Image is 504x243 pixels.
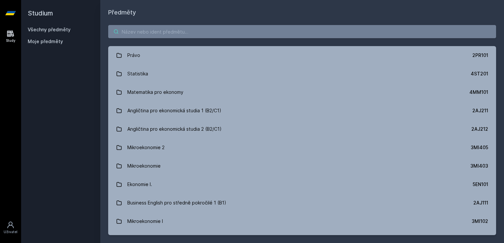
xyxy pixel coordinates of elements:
[6,38,16,43] div: Study
[473,181,488,188] div: 5EN101
[470,163,488,169] div: 3MI403
[127,196,226,209] div: Business English pro středně pokročilé 1 (B1)
[471,70,488,77] div: 4ST201
[4,229,17,234] div: Uživatel
[108,65,496,83] a: Statistika 4ST201
[127,104,221,117] div: Angličtina pro ekonomická studia 1 (B2/C1)
[108,194,496,212] a: Business English pro středně pokročilé 1 (B1) 2AJ111
[127,215,163,228] div: Mikroekonomie I
[472,218,488,225] div: 3MI102
[108,83,496,101] a: Matematika pro ekonomy 4MM101
[1,26,20,46] a: Study
[108,101,496,120] a: Angličtina pro ekonomická studia 1 (B2/C1) 2AJ211
[108,157,496,175] a: Mikroekonomie 3MI403
[108,25,496,38] input: Název nebo ident předmětu…
[108,46,496,65] a: Právo 2PR101
[127,86,183,99] div: Matematika pro ekonomy
[127,178,152,191] div: Ekonomie I.
[127,49,140,62] div: Právo
[28,38,63,45] span: Moje předměty
[108,212,496,230] a: Mikroekonomie I 3MI102
[472,52,488,59] div: 2PR101
[472,107,488,114] div: 2AJ211
[108,8,496,17] h1: Předměty
[108,120,496,138] a: Angličtina pro ekonomická studia 2 (B2/C1) 2AJ212
[471,144,488,151] div: 3MI405
[108,175,496,194] a: Ekonomie I. 5EN101
[127,159,161,173] div: Mikroekonomie
[471,126,488,132] div: 2AJ212
[108,138,496,157] a: Mikroekonomie 2 3MI405
[1,218,20,238] a: Uživatel
[28,27,71,32] a: Všechny předměty
[469,89,488,95] div: 4MM101
[127,122,222,136] div: Angličtina pro ekonomická studia 2 (B2/C1)
[127,141,165,154] div: Mikroekonomie 2
[127,67,148,80] div: Statistika
[473,200,488,206] div: 2AJ111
